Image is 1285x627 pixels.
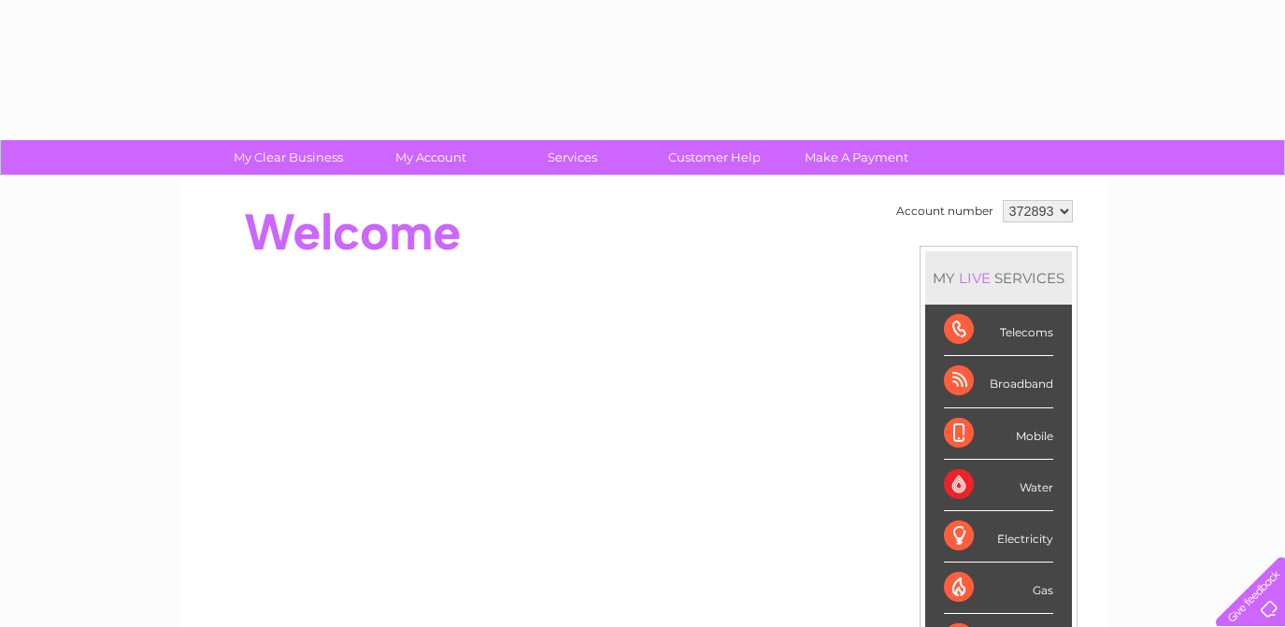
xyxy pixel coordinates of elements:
[892,195,998,227] td: Account number
[944,460,1053,511] div: Water
[955,269,994,287] div: LIVE
[944,563,1053,614] div: Gas
[944,305,1053,356] div: Telecoms
[637,140,792,175] a: Customer Help
[944,408,1053,460] div: Mobile
[211,140,365,175] a: My Clear Business
[944,356,1053,407] div: Broadband
[944,511,1053,563] div: Electricity
[925,251,1072,305] div: MY SERVICES
[353,140,507,175] a: My Account
[495,140,650,175] a: Services
[779,140,934,175] a: Make A Payment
